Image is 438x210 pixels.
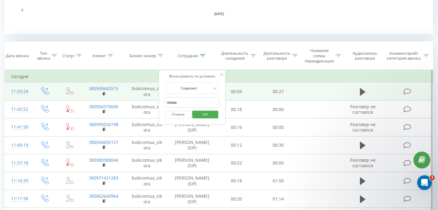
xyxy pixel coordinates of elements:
[350,121,376,133] span: Разговор не состоялся
[178,53,198,58] div: Сотрудник
[125,118,169,136] td: bukicomua_sikora
[62,53,75,58] div: Статус
[257,118,299,136] td: 00:00
[21,9,23,12] text: 0
[6,53,29,58] div: Дата звонка
[215,172,257,190] td: 00:18
[11,85,26,97] div: 11:43:24
[197,109,214,119] span: OK
[11,157,26,169] div: 11:37:18
[257,83,299,101] td: 00:27
[215,101,257,118] td: 00:18
[257,136,299,154] td: 00:30
[350,104,376,115] span: Разговор не состоялся
[215,136,257,154] td: 00:12
[89,121,118,127] a: 380995026198
[125,83,169,101] td: bukicomua_sikora
[169,154,215,172] td: [PERSON_NAME] (SIP)
[89,85,118,91] a: 380509442515
[257,101,299,118] td: 00:00
[125,154,169,172] td: bukicomua_sikora
[165,97,219,108] input: Введите значение
[169,172,215,190] td: [PERSON_NAME] (SIP)
[11,139,26,151] div: 11:40:19
[37,51,50,61] div: Тип звонка
[215,83,257,101] td: 00:09
[89,175,118,181] a: 380971431283
[214,12,224,16] text: [DATE]
[11,103,26,115] div: 11:42:52
[350,157,376,168] span: Разговор не состоялся
[417,175,432,190] iframe: Intercom live chat
[93,53,106,58] div: Клиент
[348,51,381,61] div: Аудиозапись разговора
[89,157,118,163] a: 380980388044
[169,136,215,154] td: [PERSON_NAME] (SIP)
[89,139,118,145] a: 380504692157
[263,51,291,61] div: Длительность разговора
[169,190,215,208] td: [PERSON_NAME] (SIP)
[11,193,26,205] div: 11:11:58
[125,172,169,190] td: bukicomua_sikora
[89,104,118,109] a: 380504370006
[192,111,218,118] button: OK
[257,190,299,208] td: 01:14
[386,51,422,61] div: Комментарий/категория звонка
[215,154,257,172] td: 00:22
[169,118,215,136] td: [PERSON_NAME] (SIP)
[221,51,249,61] div: Длительность ожидания
[5,70,433,83] td: Сегодня
[125,190,169,208] td: bukicomua_sikora
[257,172,299,190] td: 01:50
[215,190,257,208] td: 00:20
[11,175,26,187] div: 11:16:39
[129,53,156,58] div: Бизнес номер
[89,193,118,199] a: 380962640964
[165,111,191,118] button: Отмена
[430,175,435,180] span: 3
[125,101,169,118] td: bukicomua_sikora
[11,121,26,133] div: 11:41:50
[165,73,219,79] div: Фильтровать по условию
[215,118,257,136] td: 00:16
[305,48,334,64] div: Название схемы переадресации
[125,136,169,154] td: bukicomua_sikora
[257,154,299,172] td: 00:00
